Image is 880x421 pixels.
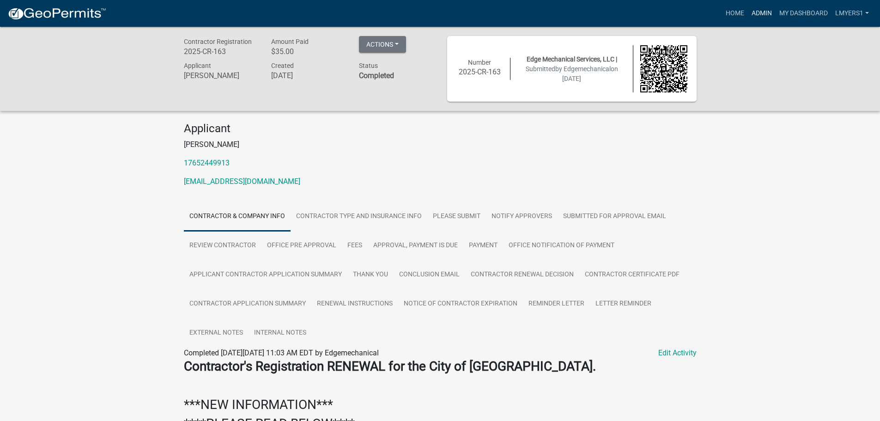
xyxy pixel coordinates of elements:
span: by Edgemechanical [555,65,611,73]
span: Applicant [184,62,211,69]
strong: Completed [359,71,394,80]
a: Conclusion Email [394,260,465,290]
a: Renewal instructions [311,289,398,319]
a: Approval, payment is due [368,231,463,261]
a: External Notes [184,318,249,348]
a: Reminder Letter [523,289,590,319]
h6: 2025-CR-163 [184,47,258,56]
a: Office Pre Approval [261,231,342,261]
button: Actions [359,36,406,53]
a: Office Notification of Payment [503,231,620,261]
a: My Dashboard [776,5,831,22]
h6: 2025-CR-163 [456,67,504,76]
p: [PERSON_NAME] [184,139,697,150]
a: Home [722,5,748,22]
img: QR code [640,45,687,92]
strong: Contractor's Registration RENEWAL for the City of [GEOGRAPHIC_DATA]. [184,359,596,374]
a: Contractor Type and Insurance Info [291,202,427,232]
a: Letter Reminder [590,289,657,319]
span: Number [468,59,491,66]
h6: [PERSON_NAME] [184,71,258,80]
span: Amount Paid [271,38,309,45]
a: lmyers1 [831,5,873,22]
a: Edit Activity [658,348,697,359]
span: Submitted on [DATE] [526,65,618,82]
a: [EMAIL_ADDRESS][DOMAIN_NAME] [184,177,300,186]
span: Created [271,62,294,69]
a: Applicant Contractor Application Summary [184,260,347,290]
a: 17652449913 [184,159,230,167]
a: Review Contractor [184,231,261,261]
a: Contractor Application Summary [184,289,311,319]
a: Contractor & Company Info [184,202,291,232]
span: Edge Mechanical Services, LLC | [527,55,617,63]
a: Notice of Contractor Expiration [398,289,523,319]
span: Status [359,62,378,69]
a: Admin [748,5,776,22]
a: Contractor Renewal Decision [465,260,579,290]
span: Contractor Registration [184,38,252,45]
a: SUBMITTED FOR APPROVAL EMAIL [558,202,672,232]
h6: [DATE] [271,71,345,80]
span: Completed [DATE][DATE] 11:03 AM EDT by Edgemechanical [184,348,379,357]
h4: Applicant [184,122,697,135]
a: Please Submit [427,202,486,232]
a: Thank you [347,260,394,290]
a: Contractor Certificate PDF [579,260,685,290]
a: Internal Notes [249,318,312,348]
a: Notify Approvers [486,202,558,232]
a: Fees [342,231,368,261]
a: Payment [463,231,503,261]
h6: $35.00 [271,47,345,56]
